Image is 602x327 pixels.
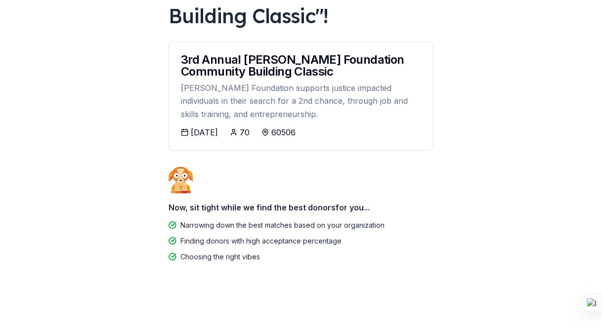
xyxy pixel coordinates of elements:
[169,166,193,193] img: Dog waiting patiently
[180,219,385,231] div: Narrowing down the best matches based on your organization
[240,126,250,138] div: 70
[271,126,296,138] div: 60506
[180,251,260,263] div: Choosing the right vibes
[169,198,433,217] div: Now, sit tight while we find the best donors for you...
[191,126,218,138] div: [DATE]
[180,235,342,247] div: Finding donors with high acceptance percentage
[181,54,421,78] div: 3rd Annual [PERSON_NAME] Foundation Community Building Classic
[181,82,421,121] div: [PERSON_NAME] Foundation supports justice impacted individuals in their search for a 2nd chance, ...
